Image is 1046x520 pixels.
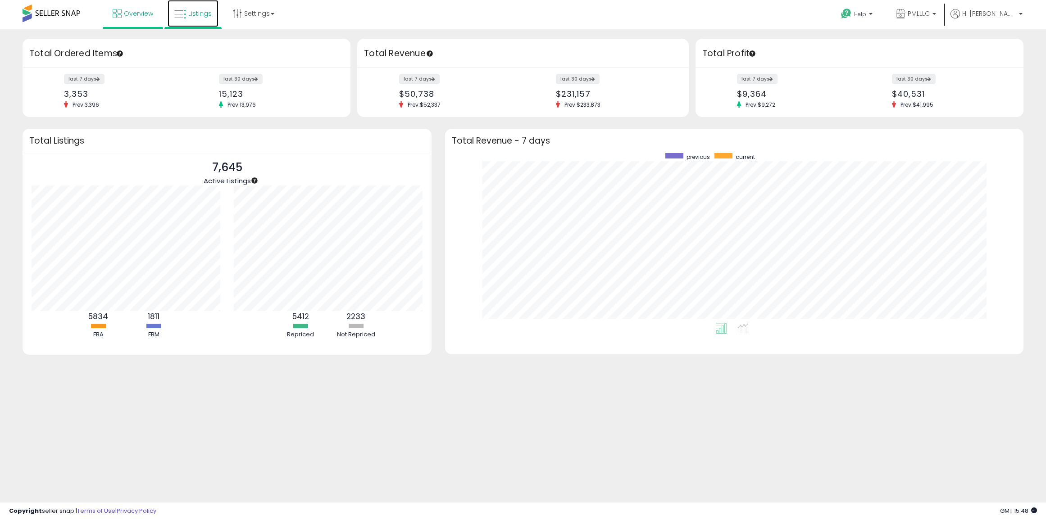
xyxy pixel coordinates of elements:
label: last 7 days [64,74,105,84]
span: previous [687,153,710,161]
span: Listings [188,9,212,18]
label: last 30 days [219,74,263,84]
p: 7,645 [204,159,251,176]
div: Repriced [273,330,327,339]
b: 5834 [88,311,108,322]
b: 2233 [346,311,365,322]
span: Prev: $9,272 [741,101,780,109]
div: 15,123 [219,89,335,99]
div: Tooltip anchor [426,50,434,58]
div: $231,157 [556,89,673,99]
h3: Total Revenue [364,47,682,60]
span: PMLLLC [908,9,930,18]
h3: Total Listings [29,137,425,144]
a: Hi [PERSON_NAME] [950,9,1023,29]
b: 1811 [148,311,159,322]
span: Hi [PERSON_NAME] [962,9,1016,18]
div: Tooltip anchor [250,176,259,185]
div: Not Repriced [329,330,383,339]
div: Tooltip anchor [748,50,756,58]
div: FBM [127,330,181,339]
span: Prev: $41,995 [896,101,938,109]
span: Active Listings [204,176,251,185]
b: 5412 [292,311,309,322]
div: $50,738 [399,89,516,99]
div: $9,364 [737,89,853,99]
span: Prev: $52,337 [403,101,445,109]
h3: Total Ordered Items [29,47,344,60]
span: Prev: 13,976 [223,101,260,109]
div: 3,353 [64,89,180,99]
h3: Total Profit [702,47,1017,60]
div: FBA [71,330,125,339]
label: last 30 days [556,74,600,84]
a: Help [834,1,882,29]
span: Prev: 3,396 [68,101,104,109]
span: Overview [124,9,153,18]
label: last 7 days [737,74,778,84]
div: $40,531 [892,89,1008,99]
i: Get Help [841,8,852,19]
h3: Total Revenue - 7 days [452,137,1017,144]
label: last 7 days [399,74,440,84]
div: Tooltip anchor [116,50,124,58]
span: Prev: $233,873 [560,101,605,109]
label: last 30 days [892,74,936,84]
span: current [736,153,755,161]
span: Help [854,10,866,18]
